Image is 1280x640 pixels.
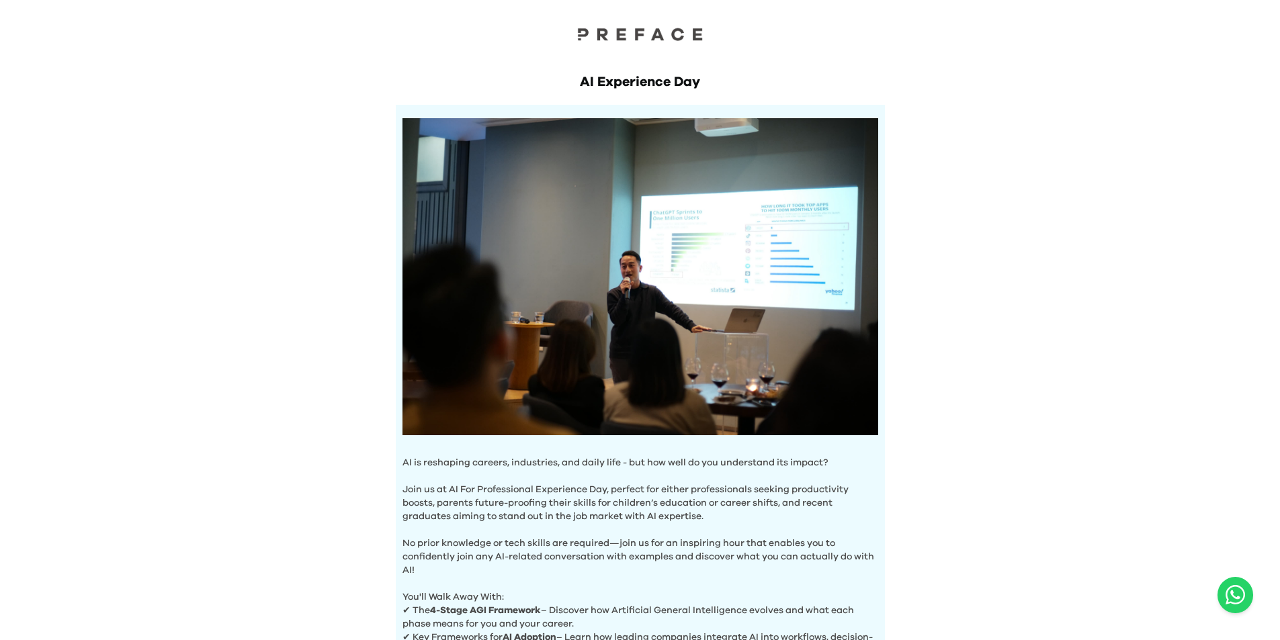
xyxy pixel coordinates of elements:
[430,606,541,615] b: 4-Stage AGI Framework
[573,27,708,41] img: Preface Logo
[402,469,878,523] p: Join us at AI For Professional Experience Day, perfect for either professionals seeking productiv...
[396,73,885,91] h1: AI Experience Day
[1218,577,1253,613] button: Open WhatsApp chat
[402,118,878,435] img: Hero Image
[573,27,708,46] a: Preface Logo
[402,456,878,469] p: AI is reshaping careers, industries, and daily life - but how well do you understand its impact?
[402,577,878,604] p: You'll Walk Away With:
[1218,577,1253,613] a: Chat with us on WhatsApp
[402,604,878,631] p: ✔ The – Discover how Artificial General Intelligence evolves and what each phase means for you an...
[402,523,878,577] p: No prior knowledge or tech skills are required—join us for an inspiring hour that enables you to ...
